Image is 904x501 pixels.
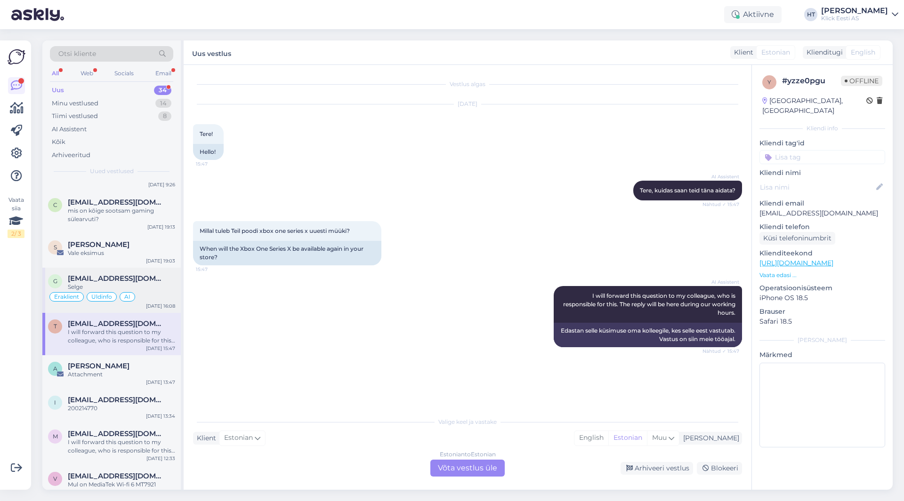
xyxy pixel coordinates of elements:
span: Tere, kuidas saan teid täna aidata? [640,187,735,194]
div: Uus [52,86,64,95]
div: [DATE] 12:33 [146,455,175,462]
span: m [53,433,58,440]
span: AI Assistent [704,173,739,180]
p: Märkmed [759,350,885,360]
div: Attachment [68,370,175,379]
span: Estonian [761,48,790,57]
a: [PERSON_NAME]Klick Eesti AS [821,7,898,22]
p: Kliendi tag'id [759,138,885,148]
p: Kliendi telefon [759,222,885,232]
div: Tiimi vestlused [52,111,98,121]
span: Sveno Kulbin [68,240,129,249]
span: t [54,323,57,330]
div: Socials [113,67,136,80]
div: Arhiveeri vestlus [621,462,693,475]
span: 15:47 [196,266,231,273]
span: AI Assistent [704,278,739,286]
div: I will forward this question to my colleague, who is responsible for this. The reply will be here... [68,438,175,455]
div: Selge [68,283,175,291]
span: Anna Khonko [68,362,129,370]
input: Lisa tag [759,150,885,164]
div: 34 [154,86,171,95]
div: Mul on MediaTek Wi-fi 6 MT7921 Wireless Lan Kaardiga probleem [68,480,175,497]
img: Askly Logo [8,48,25,66]
div: [DATE] 15:47 [146,345,175,352]
div: # yzze0pgu [782,75,841,87]
div: [GEOGRAPHIC_DATA], [GEOGRAPHIC_DATA] [762,96,866,116]
label: Uus vestlus [192,46,231,59]
span: A [53,365,57,372]
div: [DATE] 19:03 [146,257,175,264]
div: mis on kõige sootsam gaming sülearvuti? [68,207,175,223]
span: Üldinfo [91,294,112,300]
span: English [851,48,875,57]
div: 14 [155,99,171,108]
span: isabelveelma23@gmail.com [68,396,166,404]
p: Brauser [759,307,885,317]
a: [URL][DOMAIN_NAME] [759,259,833,267]
span: Eraklient [54,294,79,300]
span: Estonian [224,433,253,443]
p: iPhone OS 18.5 [759,293,885,303]
input: Lisa nimi [760,182,874,192]
div: Arhiveeritud [52,151,90,160]
span: Nähtud ✓ 15:47 [702,201,739,208]
span: chrislember9@gmail.com [68,198,166,207]
div: Kõik [52,137,65,147]
div: Minu vestlused [52,99,98,108]
div: 200214770 [68,404,175,413]
div: Kliendi info [759,124,885,133]
p: [EMAIL_ADDRESS][DOMAIN_NAME] [759,208,885,218]
div: All [50,67,61,80]
div: [PERSON_NAME] [759,336,885,344]
p: Kliendi email [759,199,885,208]
span: Tere! [200,130,213,137]
p: Operatsioonisüsteem [759,283,885,293]
span: 15:47 [196,160,231,167]
span: Millal tuleb Teil poodi xbox one series x uuesti müüki? [200,227,350,234]
span: Muu [652,433,667,442]
span: Uued vestlused [90,167,134,175]
div: [DATE] [193,100,742,108]
div: [PERSON_NAME] [679,433,739,443]
div: Klick Eesti AS [821,15,888,22]
div: 8 [158,111,171,121]
p: Klienditeekond [759,248,885,258]
div: Vestlus algas [193,80,742,88]
div: Estonian [608,431,647,445]
div: Klient [730,48,753,57]
div: Küsi telefoninumbrit [759,232,835,245]
span: i [54,399,56,406]
p: Kliendi nimi [759,168,885,178]
div: Valige keel ja vastake [193,418,742,426]
span: getrud.raudsepp@mail.ee [68,274,166,283]
div: I will forward this question to my colleague, who is responsible for this. The reply will be here... [68,328,175,345]
p: Vaata edasi ... [759,271,885,279]
div: Klient [193,433,216,443]
span: Otsi kliente [58,49,96,59]
div: When will the Xbox One Series X be available again in your store? [193,241,381,265]
p: Safari 18.5 [759,317,885,326]
span: S [54,244,57,251]
span: targo.trepp1@gmail.com [68,319,166,328]
span: veikovaher09@gmail.com [68,472,166,480]
div: Klienditugi [803,48,843,57]
span: Offline [841,76,882,86]
span: Nähtud ✓ 15:47 [702,348,739,355]
div: Vale eksimus [68,249,175,257]
span: v [53,475,57,482]
div: Blokeeri [697,462,742,475]
div: [DATE] 13:47 [146,379,175,386]
span: g [53,278,57,285]
span: c [53,201,57,208]
div: Email [153,67,173,80]
div: 2 / 3 [8,230,24,238]
div: HT [804,8,817,21]
span: AI [124,294,130,300]
span: margus@kuldvillak.ee [68,429,166,438]
div: [PERSON_NAME] [821,7,888,15]
div: [DATE] 9:26 [148,181,175,188]
div: English [574,431,608,445]
div: [DATE] 19:13 [147,223,175,231]
div: Võta vestlus üle [430,460,505,477]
